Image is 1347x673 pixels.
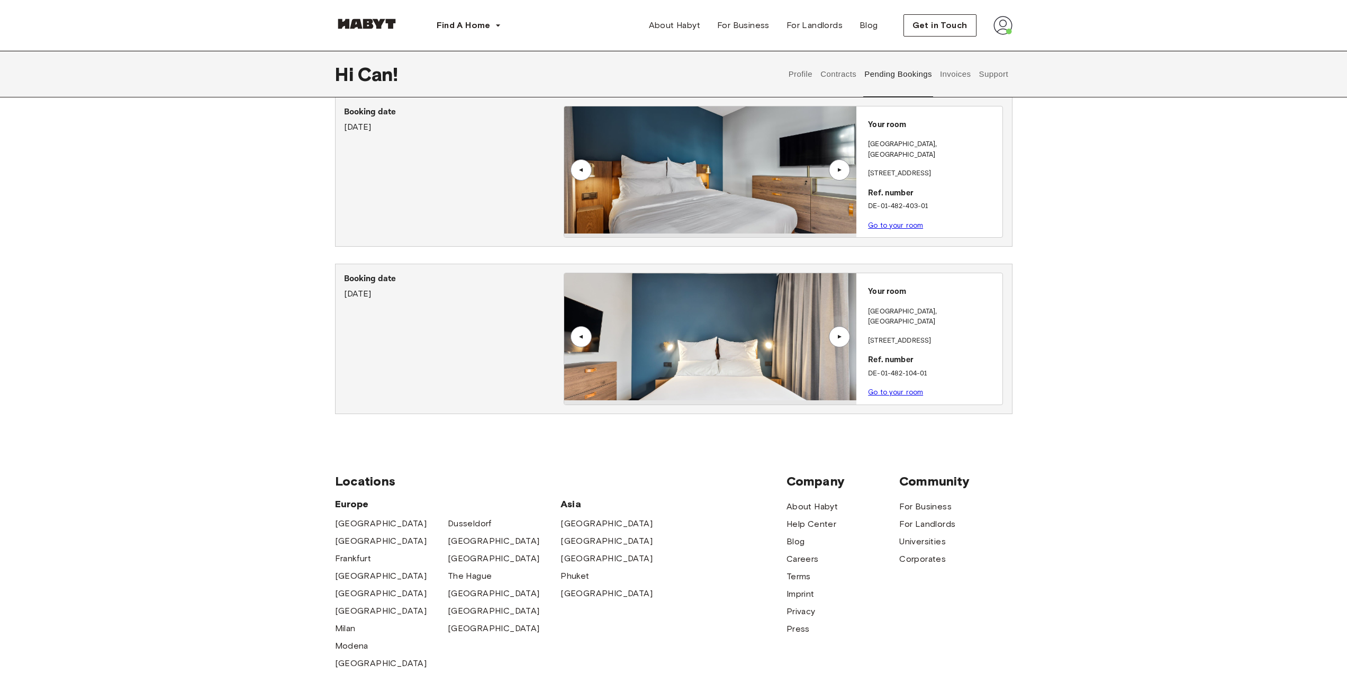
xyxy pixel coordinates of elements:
[649,19,700,32] span: About Habyt
[709,15,778,36] a: For Business
[938,51,972,97] button: Invoices
[335,517,427,530] span: [GEOGRAPHIC_DATA]
[344,106,564,133] div: [DATE]
[576,334,586,340] div: ▲
[640,15,709,36] a: About Habyt
[786,518,836,531] a: Help Center
[335,552,372,565] a: Frankfurt
[448,552,540,565] a: [GEOGRAPHIC_DATA]
[561,587,653,600] a: [GEOGRAPHIC_DATA]
[899,535,946,548] a: Universities
[448,605,540,617] span: [GEOGRAPHIC_DATA]
[860,19,878,32] span: Blog
[344,273,564,300] div: [DATE]
[834,334,845,340] div: ▲
[335,570,427,582] a: [GEOGRAPHIC_DATA]
[335,657,427,670] span: [GEOGRAPHIC_DATA]
[993,16,1012,35] img: avatar
[786,553,819,566] a: Careers
[868,187,998,200] p: Ref. number
[787,51,814,97] button: Profile
[335,587,427,600] a: [GEOGRAPHIC_DATA]
[903,14,977,37] button: Get in Touch
[335,19,399,29] img: Habyt
[786,623,810,635] a: Press
[564,106,856,234] img: Image of the room
[868,307,998,327] p: [GEOGRAPHIC_DATA] , [GEOGRAPHIC_DATA]
[437,19,491,32] span: Find A Home
[448,570,492,582] a: The Hague
[786,473,899,489] span: Company
[819,51,858,97] button: Contracts
[851,15,887,36] a: Blog
[868,336,998,346] p: [STREET_ADDRESS]
[335,605,427,617] a: [GEOGRAPHIC_DATA]
[868,354,998,366] p: Ref. number
[834,166,845,173] div: ▲
[717,19,770,32] span: For Business
[868,388,923,396] a: Go to your room
[448,622,540,635] a: [GEOGRAPHIC_DATA]
[561,570,589,582] a: Phuket
[786,588,815,600] a: Imprint
[448,587,540,600] a: [GEOGRAPHIC_DATA]
[335,498,561,510] span: Europe
[786,605,816,618] span: Privacy
[784,51,1012,97] div: user profile tabs
[335,535,427,548] a: [GEOGRAPHIC_DATA]
[428,15,510,36] button: Find A Home
[868,201,998,212] p: DE-01-482-403-01
[786,535,805,548] a: Blog
[335,63,358,85] span: Hi
[564,273,856,400] img: Image of the room
[899,518,955,531] a: For Landlords
[868,119,998,131] p: Your room
[899,500,952,513] span: For Business
[448,517,492,530] a: Dusseldorf
[344,273,564,285] p: Booking date
[778,15,851,36] a: For Landlords
[358,63,399,85] span: Can !
[868,286,998,298] p: Your room
[899,553,946,566] a: Corporates
[561,517,653,530] a: [GEOGRAPHIC_DATA]
[561,535,653,548] a: [GEOGRAPHIC_DATA]
[912,19,968,32] span: Get in Touch
[335,640,368,652] a: Modena
[448,535,540,548] a: [GEOGRAPHIC_DATA]
[335,473,786,489] span: Locations
[868,369,998,379] p: DE-01-482-104-01
[978,51,1010,97] button: Support
[576,166,586,173] div: ▲
[561,552,653,565] a: [GEOGRAPHIC_DATA]
[561,498,673,510] span: Asia
[899,473,1012,489] span: Community
[335,622,356,635] a: Milan
[863,51,934,97] button: Pending Bookings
